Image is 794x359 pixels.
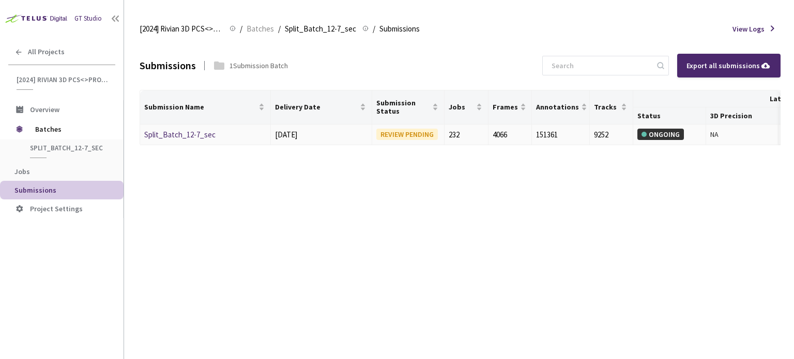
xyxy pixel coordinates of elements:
div: GT Studio [74,13,102,24]
th: Submission Name [140,90,271,124]
div: [DATE] [275,129,368,141]
div: Submissions [140,57,196,73]
span: Jobs [449,103,474,111]
span: Tracks [594,103,619,111]
span: [2024] Rivian 3D PCS<>Production [140,23,223,35]
span: Overview [30,105,59,114]
span: Split_Batch_12-7_sec [285,23,356,35]
th: 3D Precision [706,107,778,124]
th: Jobs [445,90,488,124]
span: Frames [493,103,518,111]
span: Annotations [536,103,579,111]
div: REVIEW PENDING [376,129,438,140]
span: View Logs [732,23,765,35]
div: 9252 [594,129,629,141]
span: Submissions [379,23,420,35]
th: Submission Status [372,90,445,124]
li: / [278,23,281,35]
span: Submission Name [144,103,256,111]
span: [2024] Rivian 3D PCS<>Production [17,75,109,84]
span: Jobs [14,167,30,176]
a: Batches [245,23,276,34]
span: All Projects [28,48,65,56]
li: / [373,23,375,35]
span: Submission Status [376,99,430,115]
th: Status [633,107,706,124]
div: ONGOING [637,129,684,140]
div: 232 [449,129,483,141]
input: Search [545,56,655,75]
th: Delivery Date [271,90,372,124]
th: Annotations [532,90,590,124]
li: / [240,23,242,35]
div: NA [710,129,774,140]
th: Tracks [590,90,633,124]
th: Frames [488,90,532,124]
div: 151361 [536,129,585,141]
div: Export all submissions [686,60,771,71]
span: Delivery Date [275,103,358,111]
div: 1 Submission Batch [230,60,288,71]
span: Project Settings [30,204,83,213]
span: Batches [247,23,274,35]
span: Submissions [14,185,56,195]
span: Batches [35,119,106,139]
div: 4066 [493,129,527,141]
a: Split_Batch_12-7_sec [144,130,216,139]
span: Split_Batch_12-7_sec [30,144,106,152]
